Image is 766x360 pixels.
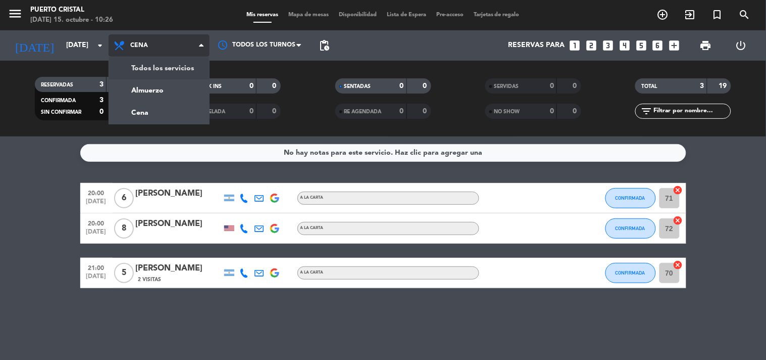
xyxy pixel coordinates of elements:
[616,270,645,276] span: CONFIRMADA
[99,97,104,104] strong: 3
[494,109,520,114] span: NO SHOW
[8,34,61,57] i: [DATE]
[84,198,109,210] span: [DATE]
[284,147,482,159] div: No hay notas para este servicio. Haz clic para agregar una
[508,41,565,50] span: Reservas para
[673,260,683,270] i: cancel
[273,108,279,115] strong: 0
[109,57,209,79] a: Todos los servicios
[605,188,656,208] button: CONFIRMADA
[270,268,279,278] img: google-logo.png
[84,261,109,273] span: 21:00
[114,188,134,208] span: 6
[568,39,581,52] i: looks_one
[30,15,113,25] div: [DATE] 15. octubre - 10:26
[241,12,283,18] span: Mis reservas
[423,108,429,115] strong: 0
[99,81,104,88] strong: 3
[41,110,81,115] span: SIN CONFIRMAR
[494,84,519,89] span: SERVIDAS
[109,79,209,102] a: Almuerzo
[30,5,113,15] div: Puerto Cristal
[136,187,222,200] div: [PERSON_NAME]
[711,9,724,21] i: turned_in_not
[344,109,382,114] span: RE AGENDADA
[585,39,598,52] i: looks_two
[136,217,222,231] div: [PERSON_NAME]
[334,12,382,18] span: Disponibilidad
[41,98,76,103] span: CONFIRMADA
[550,108,554,115] strong: 0
[114,218,134,239] span: 8
[300,226,324,230] span: A la carta
[382,12,431,18] span: Lista de Espera
[136,262,222,275] div: [PERSON_NAME]
[194,109,225,114] span: CANCELADA
[635,39,648,52] i: looks_5
[651,39,665,52] i: looks_6
[423,82,429,89] strong: 0
[84,217,109,229] span: 20:00
[601,39,615,52] i: looks_3
[550,82,554,89] strong: 0
[84,273,109,285] span: [DATE]
[719,82,729,89] strong: 19
[605,218,656,239] button: CONFIRMADA
[270,194,279,203] img: google-logo.png
[249,108,253,115] strong: 0
[283,12,334,18] span: Mapa de mesas
[99,108,104,115] strong: 0
[344,84,371,89] span: SENTADAS
[573,82,579,89] strong: 0
[300,271,324,275] span: A la carta
[641,84,657,89] span: TOTAL
[400,82,404,89] strong: 0
[724,30,758,61] div: LOG OUT
[668,39,681,52] i: add_box
[300,196,324,200] span: A la carta
[684,9,696,21] i: exit_to_app
[657,9,669,21] i: add_circle_outline
[114,263,134,283] span: 5
[84,187,109,198] span: 20:00
[41,82,73,87] span: RESERVADAS
[400,108,404,115] strong: 0
[109,102,209,124] a: Cena
[673,215,683,226] i: cancel
[573,108,579,115] strong: 0
[318,39,330,52] span: pending_actions
[739,9,751,21] i: search
[616,195,645,201] span: CONFIRMADA
[273,82,279,89] strong: 0
[130,42,148,49] span: Cena
[8,6,23,25] button: menu
[270,224,279,233] img: google-logo.png
[735,39,747,52] i: power_settings_new
[8,6,23,21] i: menu
[652,106,731,117] input: Filtrar por nombre...
[616,226,645,231] span: CONFIRMADA
[94,39,106,52] i: arrow_drop_down
[469,12,525,18] span: Tarjetas de regalo
[605,263,656,283] button: CONFIRMADA
[700,39,712,52] span: print
[640,105,652,117] i: filter_list
[431,12,469,18] span: Pre-acceso
[618,39,631,52] i: looks_4
[700,82,704,89] strong: 3
[673,185,683,195] i: cancel
[84,229,109,240] span: [DATE]
[249,82,253,89] strong: 0
[138,276,162,284] span: 2 Visitas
